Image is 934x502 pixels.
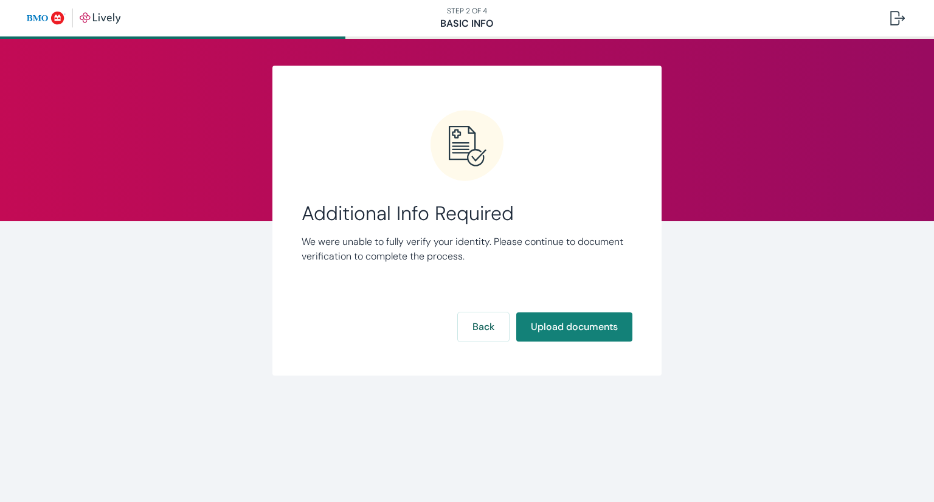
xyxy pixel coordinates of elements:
p: We were unable to fully verify your identity. Please continue to document verification to complet... [302,235,632,264]
svg: Error icon [431,109,503,182]
button: Back [458,312,509,342]
button: Log out [880,4,915,33]
button: Upload documents [516,312,632,342]
span: Additional Info Required [302,202,632,225]
img: Lively [27,9,121,28]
